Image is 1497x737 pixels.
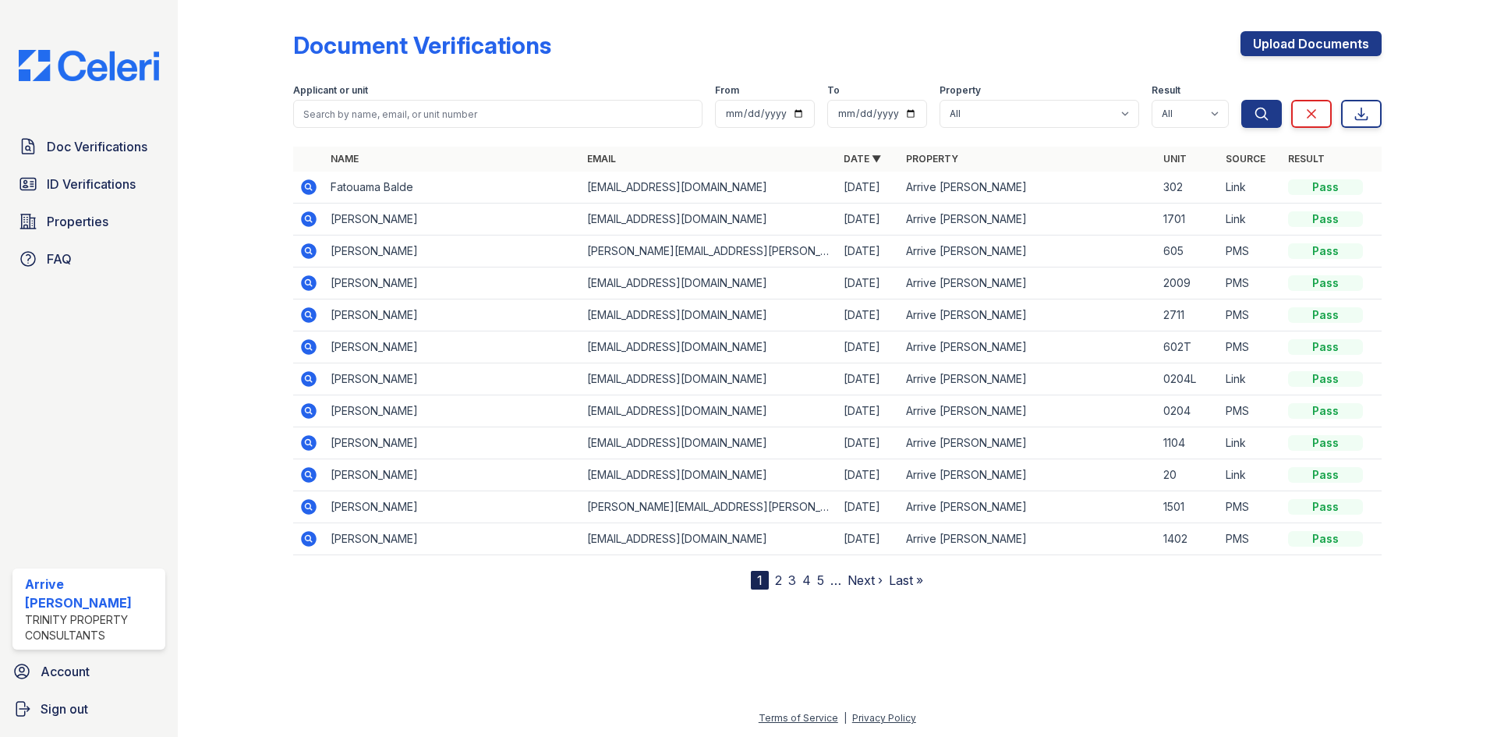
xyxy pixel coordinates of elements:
td: [EMAIL_ADDRESS][DOMAIN_NAME] [581,459,837,491]
td: [DATE] [837,236,900,268]
td: Arrive [PERSON_NAME] [900,523,1156,555]
a: 4 [802,572,811,588]
td: Link [1219,363,1282,395]
div: Arrive [PERSON_NAME] [25,575,159,612]
td: 1701 [1157,204,1219,236]
td: [DATE] [837,427,900,459]
a: Privacy Policy [852,712,916,724]
td: [PERSON_NAME] [324,331,581,363]
a: Source [1226,153,1265,165]
td: PMS [1219,268,1282,299]
a: 3 [788,572,796,588]
td: [PERSON_NAME] [324,459,581,491]
td: [DATE] [837,331,900,363]
td: Arrive [PERSON_NAME] [900,459,1156,491]
td: [EMAIL_ADDRESS][DOMAIN_NAME] [581,172,837,204]
td: Fatouama Balde [324,172,581,204]
td: [EMAIL_ADDRESS][DOMAIN_NAME] [581,204,837,236]
td: [PERSON_NAME][EMAIL_ADDRESS][PERSON_NAME][DOMAIN_NAME] [581,491,837,523]
span: Doc Verifications [47,137,147,156]
span: Account [41,662,90,681]
label: From [715,84,739,97]
a: 5 [817,572,824,588]
td: Arrive [PERSON_NAME] [900,395,1156,427]
td: [PERSON_NAME] [324,299,581,331]
div: Pass [1288,435,1363,451]
td: 1104 [1157,427,1219,459]
span: ID Verifications [47,175,136,193]
label: Property [940,84,981,97]
td: 605 [1157,236,1219,268]
div: Pass [1288,339,1363,355]
a: Unit [1163,153,1187,165]
td: [DATE] [837,459,900,491]
a: Result [1288,153,1325,165]
div: Pass [1288,307,1363,323]
td: Arrive [PERSON_NAME] [900,491,1156,523]
td: [PERSON_NAME] [324,523,581,555]
div: Pass [1288,467,1363,483]
td: 2009 [1157,268,1219,299]
td: [EMAIL_ADDRESS][DOMAIN_NAME] [581,363,837,395]
td: Arrive [PERSON_NAME] [900,299,1156,331]
div: 1 [751,571,769,590]
td: Arrive [PERSON_NAME] [900,331,1156,363]
a: Account [6,656,172,687]
td: [DATE] [837,268,900,299]
a: Date ▼ [844,153,881,165]
a: Next › [848,572,883,588]
td: [DATE] [837,204,900,236]
td: [EMAIL_ADDRESS][DOMAIN_NAME] [581,523,837,555]
td: [PERSON_NAME] [324,268,581,299]
label: Result [1152,84,1180,97]
td: Arrive [PERSON_NAME] [900,172,1156,204]
span: Sign out [41,700,88,718]
td: [PERSON_NAME] [324,491,581,523]
td: [DATE] [837,491,900,523]
td: Arrive [PERSON_NAME] [900,268,1156,299]
td: [EMAIL_ADDRESS][DOMAIN_NAME] [581,299,837,331]
a: Sign out [6,693,172,725]
a: Doc Verifications [12,131,165,162]
td: PMS [1219,331,1282,363]
a: 2 [775,572,782,588]
td: [PERSON_NAME] [324,363,581,395]
td: PMS [1219,491,1282,523]
td: [EMAIL_ADDRESS][DOMAIN_NAME] [581,268,837,299]
td: [DATE] [837,172,900,204]
a: Properties [12,206,165,237]
div: Pass [1288,371,1363,387]
td: [DATE] [837,523,900,555]
div: Pass [1288,275,1363,291]
td: Link [1219,172,1282,204]
a: Property [906,153,958,165]
td: [PERSON_NAME][EMAIL_ADDRESS][PERSON_NAME][DOMAIN_NAME] [581,236,837,268]
td: PMS [1219,236,1282,268]
td: PMS [1219,523,1282,555]
div: | [844,712,847,724]
div: Document Verifications [293,31,551,59]
td: Arrive [PERSON_NAME] [900,427,1156,459]
td: Link [1219,459,1282,491]
a: Name [331,153,359,165]
div: Trinity Property Consultants [25,612,159,643]
div: Pass [1288,531,1363,547]
a: Last » [889,572,923,588]
td: [EMAIL_ADDRESS][DOMAIN_NAME] [581,427,837,459]
label: Applicant or unit [293,84,368,97]
td: 1402 [1157,523,1219,555]
div: Pass [1288,403,1363,419]
td: [DATE] [837,299,900,331]
label: To [827,84,840,97]
span: Properties [47,212,108,231]
td: 0204 [1157,395,1219,427]
td: 1501 [1157,491,1219,523]
td: [EMAIL_ADDRESS][DOMAIN_NAME] [581,331,837,363]
div: Pass [1288,179,1363,195]
img: CE_Logo_Blue-a8612792a0a2168367f1c8372b55b34899dd931a85d93a1a3d3e32e68fde9ad4.png [6,50,172,81]
td: Arrive [PERSON_NAME] [900,204,1156,236]
td: 2711 [1157,299,1219,331]
td: Link [1219,204,1282,236]
td: [PERSON_NAME] [324,427,581,459]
